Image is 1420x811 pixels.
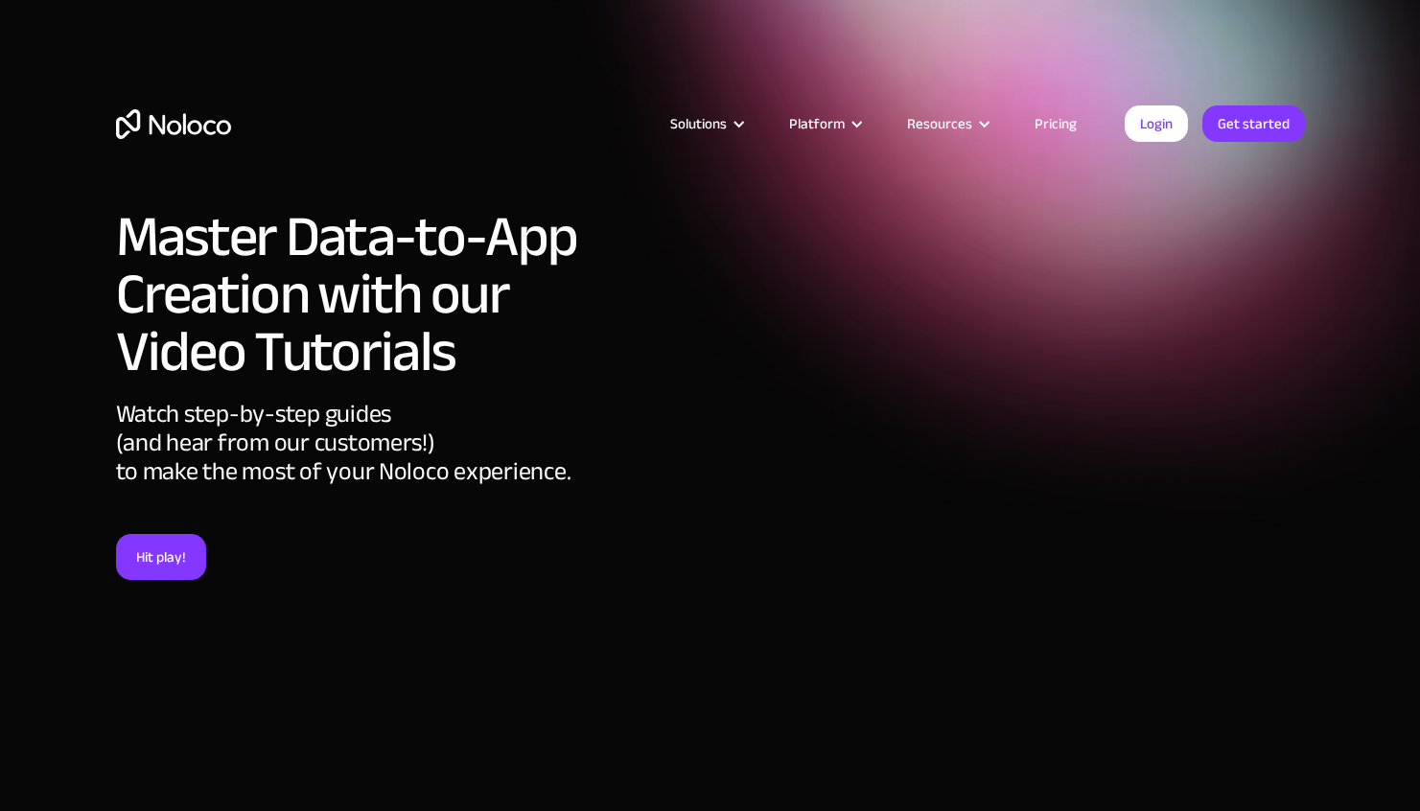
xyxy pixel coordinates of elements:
div: Watch step-by-step guides (and hear from our customers!) to make the most of your Noloco experience. [116,400,600,534]
a: home [116,109,231,139]
div: Platform [789,111,845,136]
iframe: Introduction to Noloco ┃No Code App Builder┃Create Custom Business Tools Without Code┃ [619,201,1305,587]
a: Get started [1202,105,1305,142]
h1: Master Data-to-App Creation with our Video Tutorials [116,208,600,381]
a: Login [1125,105,1188,142]
a: Hit play! [116,534,206,580]
div: Resources [907,111,972,136]
div: Resources [883,111,1011,136]
div: Solutions [670,111,727,136]
div: Platform [765,111,883,136]
div: Solutions [646,111,765,136]
a: Pricing [1011,111,1101,136]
